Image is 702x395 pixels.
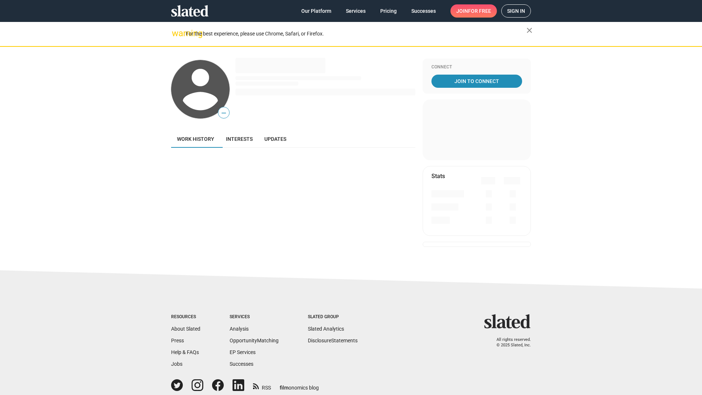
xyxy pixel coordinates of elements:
a: Services [340,4,371,18]
span: for free [468,4,491,18]
span: Work history [177,136,214,142]
p: All rights reserved. © 2025 Slated, Inc. [489,337,531,348]
a: Interests [220,130,258,148]
a: Jobs [171,361,182,367]
div: Resources [171,314,200,320]
a: Work history [171,130,220,148]
mat-icon: close [525,26,534,35]
a: Successes [405,4,442,18]
span: Updates [264,136,286,142]
a: Successes [230,361,253,367]
span: Our Platform [301,4,331,18]
span: Join To Connect [433,75,521,88]
span: — [218,108,229,118]
a: Slated Analytics [308,326,344,332]
div: Services [230,314,279,320]
a: Help & FAQs [171,349,199,355]
a: EP Services [230,349,256,355]
div: For the best experience, please use Chrome, Safari, or Firefox. [186,29,526,39]
a: Joinfor free [450,4,497,18]
a: Join To Connect [431,75,522,88]
a: DisclosureStatements [308,338,358,343]
a: Sign in [501,4,531,18]
a: OpportunityMatching [230,338,279,343]
a: Our Platform [295,4,337,18]
mat-card-title: Stats [431,172,445,180]
mat-icon: warning [172,29,181,38]
a: About Slated [171,326,200,332]
span: film [280,385,288,391]
a: filmonomics blog [280,379,319,391]
div: Connect [431,64,522,70]
span: Successes [411,4,436,18]
span: Join [456,4,491,18]
div: Slated Group [308,314,358,320]
a: Press [171,338,184,343]
span: Interests [226,136,253,142]
a: RSS [253,380,271,391]
a: Updates [258,130,292,148]
a: Analysis [230,326,249,332]
span: Sign in [507,5,525,17]
span: Pricing [380,4,397,18]
a: Pricing [374,4,403,18]
span: Services [346,4,366,18]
